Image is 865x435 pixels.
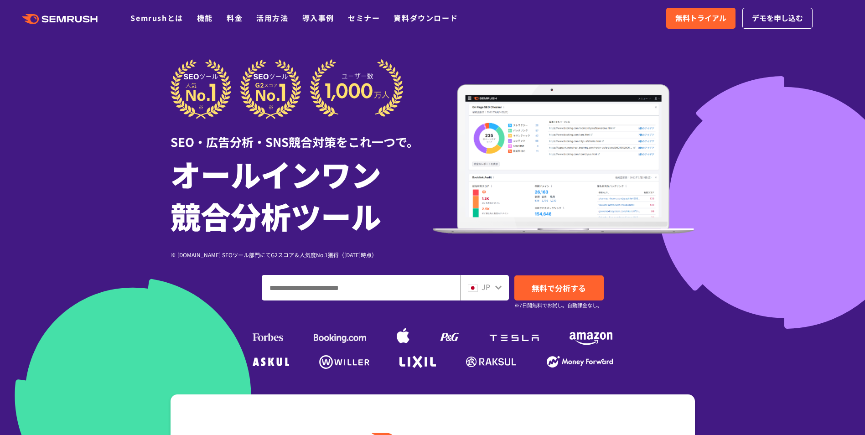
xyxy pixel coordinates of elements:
[514,301,602,310] small: ※7日間無料でお試し。自動課金なし。
[171,250,433,259] div: ※ [DOMAIN_NAME] SEOツール部門にてG2スコア＆人気度No.1獲得（[DATE]時点）
[262,275,460,300] input: ドメイン、キーワードまたはURLを入力してください
[197,12,213,23] a: 機能
[256,12,288,23] a: 活用方法
[227,12,243,23] a: 料金
[394,12,458,23] a: 資料ダウンロード
[348,12,380,23] a: セミナー
[675,12,726,24] span: 無料トライアル
[666,8,736,29] a: 無料トライアル
[171,153,433,237] h1: オールインワン 競合分析ツール
[171,119,433,150] div: SEO・広告分析・SNS競合対策をこれ一つで。
[130,12,183,23] a: Semrushとは
[532,282,586,294] span: 無料で分析する
[482,281,490,292] span: JP
[302,12,334,23] a: 導入事例
[514,275,604,300] a: 無料で分析する
[752,12,803,24] span: デモを申し込む
[742,8,813,29] a: デモを申し込む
